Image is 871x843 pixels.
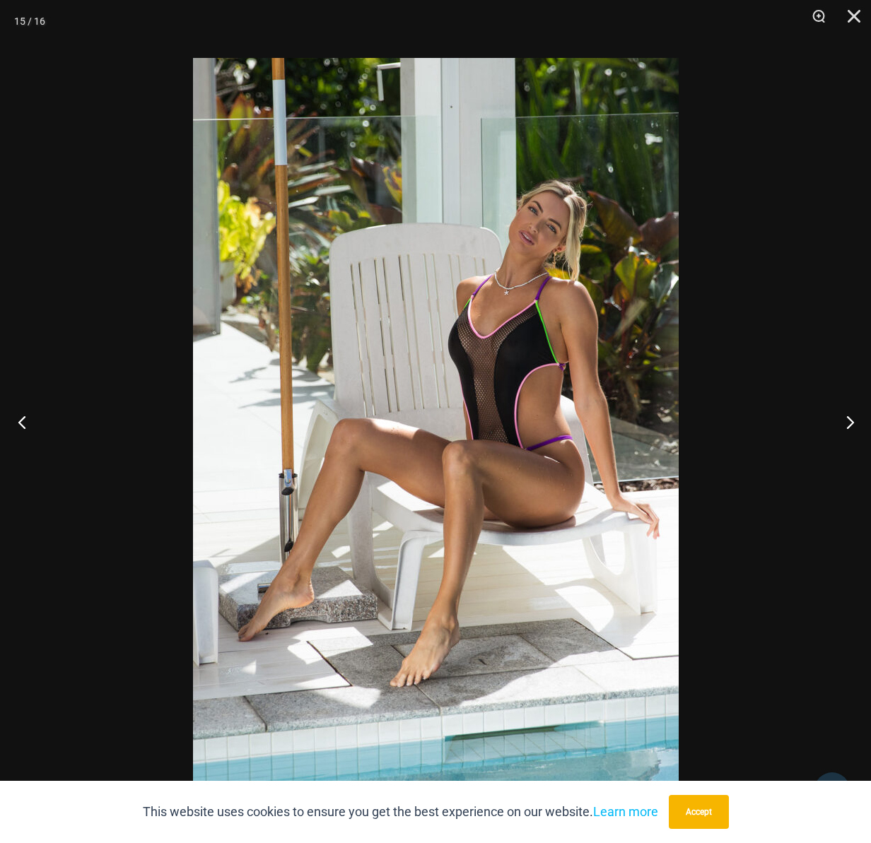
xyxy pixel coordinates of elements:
p: This website uses cookies to ensure you get the best experience on our website. [143,801,658,823]
div: 15 / 16 [14,11,45,32]
img: Reckless Neon Crush Black Neon 879 One Piece 07 [193,58,679,786]
button: Next [818,387,871,457]
button: Accept [669,795,729,829]
a: Learn more [593,804,658,819]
